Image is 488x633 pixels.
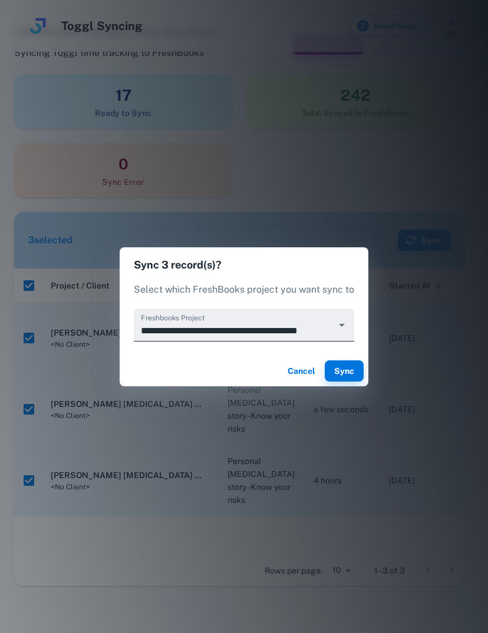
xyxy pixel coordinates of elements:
label: Freshbooks Project [141,313,205,323]
button: Cancel [282,360,320,382]
button: Sync [325,360,364,382]
button: Open [334,317,350,333]
h2: Sync 3 record(s)? [120,247,368,283]
p: Select which FreshBooks project you want sync to [134,283,354,297]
